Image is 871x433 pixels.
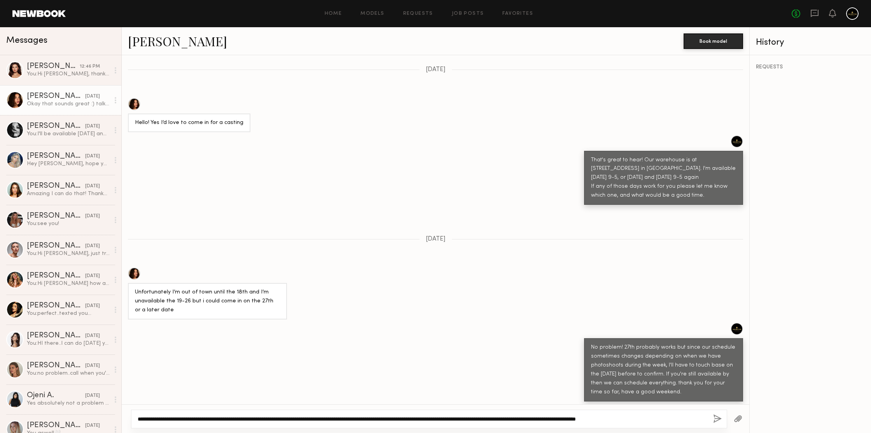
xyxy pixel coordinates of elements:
div: [PERSON_NAME] [27,152,85,160]
div: [DATE] [85,213,100,220]
span: [DATE] [426,66,446,73]
div: You: Hi [PERSON_NAME], thank you for reaching out! I'm available to have you for a quick casting ... [27,70,110,78]
div: [PERSON_NAME] [27,93,85,100]
div: Ojeni A. [27,392,85,400]
div: You: Hi [PERSON_NAME] how are you? My name is [PERSON_NAME] and I work for a company called Valen... [27,280,110,287]
div: 12:46 PM [80,63,100,70]
div: [DATE] [85,332,100,340]
span: Messages [6,36,47,45]
div: [PERSON_NAME] [27,332,85,340]
a: [PERSON_NAME] [128,33,227,49]
div: Hello! Yes I’d love to come in for a casting [135,119,243,127]
div: Yes absolutely not a problem at all! [27,400,110,407]
div: [DATE] [85,362,100,370]
div: [PERSON_NAME] [27,422,85,430]
div: [DATE] [85,422,100,430]
div: [PERSON_NAME] [27,182,85,190]
div: [PERSON_NAME] [27,212,85,220]
a: Home [325,11,342,16]
div: Amazing I can do that! Thanks so much & looking forward to meeting you!! [27,190,110,197]
a: Models [360,11,384,16]
div: That's great to hear! Our warehouse is at [STREET_ADDRESS] in [GEOGRAPHIC_DATA]. I'm available [D... [591,156,736,201]
div: [PERSON_NAME] [27,242,85,250]
div: [DATE] [85,243,100,250]
a: Book model [684,37,743,44]
div: Okay that sounds great :) talk soon! [27,100,110,108]
div: [PERSON_NAME] [27,122,85,130]
div: You: I'll be available [DATE] and [DATE] if you can do that [27,130,110,138]
div: History [756,38,865,47]
a: Favorites [502,11,533,16]
a: Job Posts [452,11,484,16]
span: [DATE] [426,236,446,243]
div: [PERSON_NAME] [27,272,85,280]
div: [DATE] [85,93,100,100]
div: [DATE] [85,153,100,160]
div: [DATE] [85,302,100,310]
div: [DATE] [85,272,100,280]
button: Book model [684,33,743,49]
div: [DATE] [85,183,100,190]
a: Requests [403,11,433,16]
div: [PERSON_NAME] [27,362,85,370]
div: [DATE] [85,392,100,400]
div: You: no problem..call when you're by the gate [27,370,110,377]
div: You: HI there..I can do [DATE] yes..also [DATE] if you prefer. [27,340,110,347]
div: [PERSON_NAME] [27,302,85,310]
div: [DATE] [85,123,100,130]
div: No problem! 27th probably works but since our schedule sometimes changes depending on when we hav... [591,343,736,397]
div: [PERSON_NAME] [27,63,80,70]
div: Unfortunately I’m out of town until the 18th and I’m unavailable the 19-26 but i could come in on... [135,288,280,315]
div: You: Hi [PERSON_NAME], just trying to reach out again about the ecomm gig, to see if you're still... [27,250,110,257]
div: REQUESTS [756,65,865,70]
div: You: see you! [27,220,110,227]
div: You: perfect..texted you... [27,310,110,317]
div: Hey [PERSON_NAME], hope you’re doing well. My sister’s instagram is @trapfordom [27,160,110,168]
